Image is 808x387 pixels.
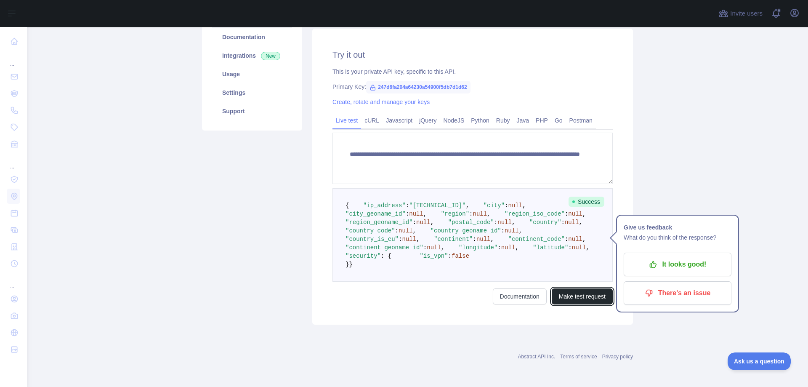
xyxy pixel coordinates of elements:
span: : [561,219,565,226]
span: "country_geoname_id" [431,227,501,234]
a: Integrations New [212,46,292,65]
span: "continent_geoname_id" [346,244,423,251]
span: : [399,236,402,243]
span: New [261,52,280,60]
span: : [568,244,571,251]
div: ... [7,153,20,170]
a: Documentation [493,288,547,304]
a: Java [513,114,533,127]
a: Support [212,102,292,120]
a: Go [551,114,566,127]
a: Ruby [493,114,513,127]
span: "country_code" [346,227,395,234]
a: Documentation [212,28,292,46]
a: Usage [212,65,292,83]
span: null [505,227,519,234]
span: 247d6fa204a64230a54900f5db7d1d62 [366,81,470,93]
span: , [431,219,434,226]
span: , [487,211,490,217]
span: , [515,244,518,251]
span: , [582,211,586,217]
span: Invite users [730,9,763,19]
a: Postman [566,114,596,127]
span: "latitude" [533,244,568,251]
span: "country_is_eu" [346,236,399,243]
a: Python [468,114,493,127]
span: "city_geoname_id" [346,211,406,217]
span: "is_vpn" [420,253,448,259]
span: , [441,244,444,251]
span: null [416,219,431,226]
span: "continent" [434,236,473,243]
span: null [402,236,416,243]
div: Primary Key: [332,83,613,91]
span: : [395,227,399,234]
span: "ip_address" [363,202,406,209]
span: : [501,227,505,234]
span: "postal_code" [448,219,494,226]
span: null [572,244,586,251]
span: , [519,227,522,234]
span: : [497,244,501,251]
span: , [491,236,494,243]
p: It looks good! [630,257,725,272]
span: null [565,219,579,226]
span: , [466,202,469,209]
span: : { [381,253,391,259]
span: , [579,219,582,226]
span: { [346,202,349,209]
span: , [582,236,586,243]
a: Abstract API Inc. [518,354,555,360]
div: ... [7,273,20,290]
span: , [512,219,515,226]
span: , [522,202,526,209]
button: Make test request [552,288,613,304]
a: jQuery [416,114,440,127]
span: , [413,227,416,234]
span: : [413,219,416,226]
span: "country" [529,219,561,226]
span: : [494,219,497,226]
span: "longitude" [459,244,497,251]
span: , [416,236,420,243]
a: Create, rotate and manage your keys [332,99,430,105]
a: Terms of service [560,354,597,360]
span: "region_iso_code" [505,211,565,217]
span: "security" [346,253,381,259]
span: null [568,236,582,243]
span: false [452,253,469,259]
a: Privacy policy [602,354,633,360]
div: This is your private API key, specific to this API. [332,67,613,76]
span: "continent_code" [508,236,565,243]
span: : [565,236,568,243]
span: , [423,211,427,217]
span: null [508,202,523,209]
span: "city" [484,202,505,209]
span: : [469,211,473,217]
a: cURL [361,114,383,127]
span: } [349,261,352,268]
span: null [399,227,413,234]
a: Javascript [383,114,416,127]
iframe: Toggle Customer Support [728,352,791,370]
span: : [423,244,427,251]
span: : [448,253,452,259]
p: What do you think of the response? [624,232,731,243]
button: Invite users [717,7,764,20]
button: It looks good! [624,253,731,276]
p: There's an issue [630,286,725,300]
button: There's an issue [624,281,731,305]
span: : [406,202,409,209]
a: Live test [332,114,361,127]
a: Settings [212,83,292,102]
span: null [409,211,423,217]
span: Success [569,197,604,207]
a: NodeJS [440,114,468,127]
span: null [473,211,487,217]
span: : [505,202,508,209]
span: } [346,261,349,268]
div: ... [7,51,20,67]
span: "region" [441,211,469,217]
h2: Try it out [332,49,613,61]
span: null [568,211,582,217]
